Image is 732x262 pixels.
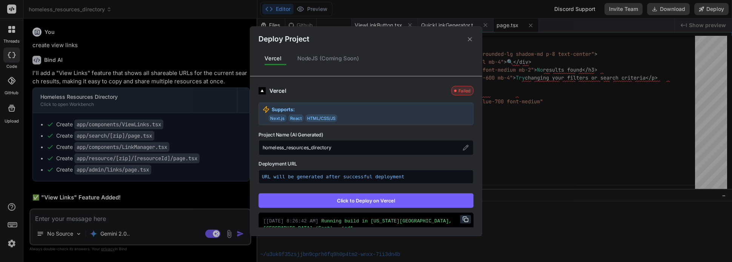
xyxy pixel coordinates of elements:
span: HTML/CSS/JS [305,114,337,122]
img: logo [258,87,266,94]
button: Click to Deploy on Vercel [258,193,474,207]
label: Deployment URL [258,160,474,167]
span: Next.js [269,114,287,122]
div: Failed [451,86,473,95]
div: Vercel [258,51,288,66]
span: React [288,114,303,122]
div: homeless_resources_directory [258,140,474,155]
div: Running build in [US_STATE][GEOGRAPHIC_DATA], [GEOGRAPHIC_DATA] (East) – iad1 [263,217,469,231]
button: Copy URL [460,215,471,223]
div: Vercel [269,86,448,95]
div: NodeJS (Coming Soon) [291,51,365,66]
p: URL will be generated after successful deployment [262,173,470,180]
h2: Deploy Project [258,34,309,44]
label: Project Name (AI Generated) [258,131,474,138]
strong: Supports: [272,106,295,113]
span: [ [DATE] 8:26:42 AM ] [263,218,318,224]
button: Edit project name [461,143,470,152]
